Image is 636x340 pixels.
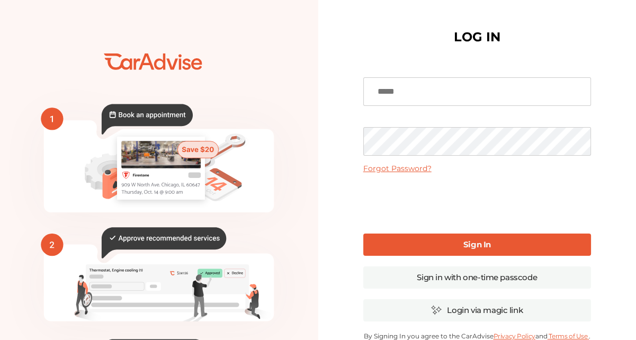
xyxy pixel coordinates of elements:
p: By Signing In you agree to the CarAdvise and . [363,332,591,340]
h1: LOG IN [454,32,500,42]
b: Sign In [463,239,491,249]
iframe: reCAPTCHA [397,182,558,223]
a: Forgot Password? [363,164,432,173]
a: Privacy Policy [493,332,535,340]
a: Terms of Use [548,332,589,340]
a: Sign in with one-time passcode [363,266,591,289]
a: Login via magic link [363,299,591,321]
img: magic_icon.32c66aac.svg [431,305,442,315]
a: Sign In [363,234,591,256]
